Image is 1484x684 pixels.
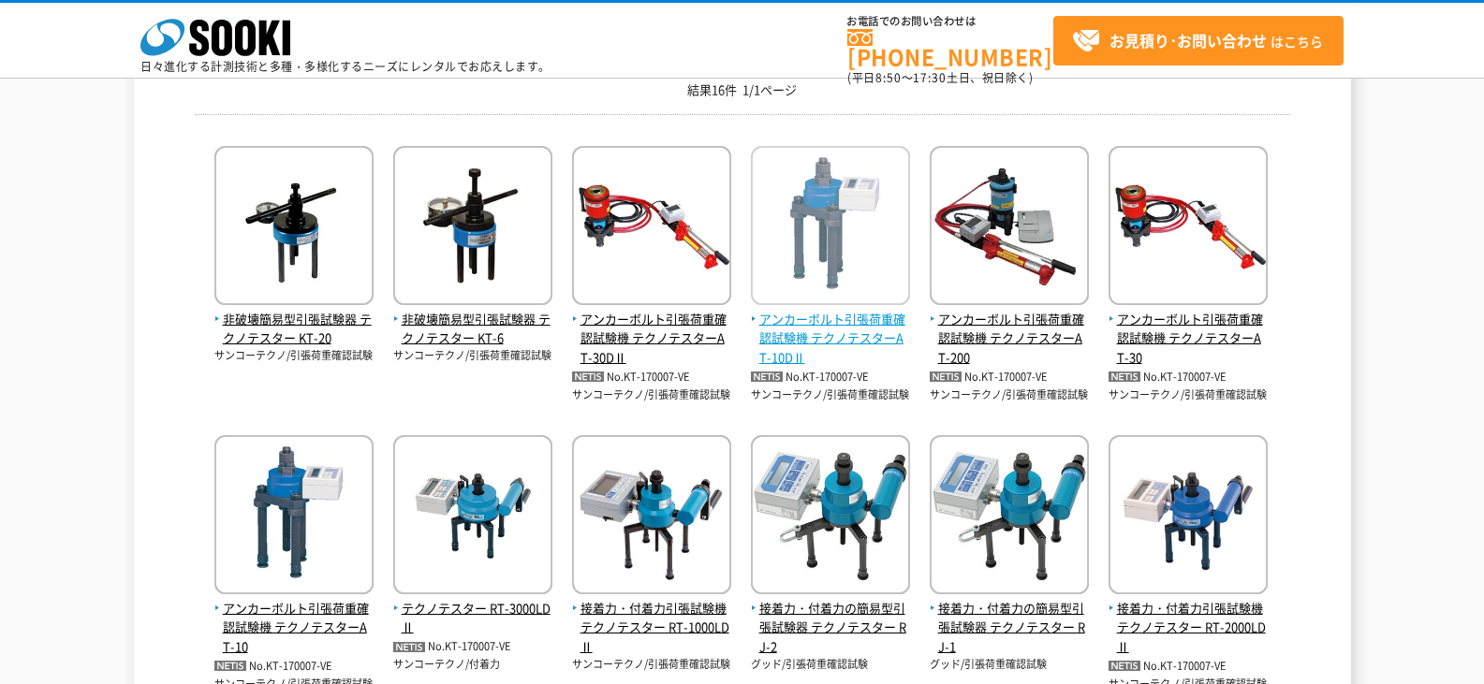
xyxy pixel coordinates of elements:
[1109,387,1268,403] p: サンコーテクノ/引張荷重確認試験
[930,599,1089,657] span: 接着力・付着力の簡易型引張試験器 テクノテスター RJ-1
[751,657,910,673] p: グッド/引張荷重確認試験
[393,579,552,637] a: テクノテスター RT-3000LDⅡ
[214,146,374,310] img: テクノテスター KT-20
[1109,29,1267,51] strong: お見積り･お問い合わせ
[1109,310,1268,368] span: アンカーボルト引張荷重確認試験機 テクノテスターAT-30
[930,657,1089,673] p: グッド/引張荷重確認試験
[930,368,1089,387] p: No.KT-170007-VE
[1109,290,1268,368] a: アンカーボルト引張荷重確認試験機 テクノテスターAT-30
[1109,146,1268,310] img: テクノテスターAT-30
[930,579,1089,657] a: 接着力・付着力の簡易型引張試験器 テクノテスター RJ-1
[930,290,1089,368] a: アンカーボルト引張荷重確認試験機 テクノテスターAT-200
[393,435,552,599] img: RT-3000LDⅡ
[930,435,1089,599] img: テクノテスター RJ-1
[140,61,551,72] p: 日々進化する計測技術と多種・多様化するニーズにレンタルでお応えします。
[572,146,731,310] img: テクノテスターAT-30DⅡ
[1109,368,1268,387] p: No.KT-170007-VE
[572,310,731,368] span: アンカーボルト引張荷重確認試験機 テクノテスターAT-30DⅡ
[1053,16,1344,65] a: お見積り･お問い合わせはこちら
[930,146,1089,310] img: テクノテスターAT-200
[1109,599,1268,657] span: 接着力・付着力引張試験機 テクノテスター RT-2000LDⅡ
[572,387,731,403] p: サンコーテクノ/引張荷重確認試験
[847,16,1053,27] span: お電話でのお問い合わせは
[751,599,910,657] span: 接着力・付着力の簡易型引張試験器 テクノテスター RJ-2
[751,310,910,368] span: アンカーボルト引張荷重確認試験機 テクノテスターAT-10DⅡ
[913,69,947,86] span: 17:30
[393,657,552,673] p: サンコーテクノ/付着力
[214,657,374,677] p: No.KT-170007-VE
[214,348,374,364] p: サンコーテクノ/引張荷重確認試験
[572,368,731,387] p: No.KT-170007-VE
[751,387,910,403] p: サンコーテクノ/引張荷重確認試験
[751,146,910,310] img: テクノテスターAT-10DⅡ
[572,579,731,657] a: 接着力・付着力引張試験機 テクノテスター RT-1000LDⅡ
[214,310,374,349] span: 非破壊簡易型引張試験器 テクノテスター KT-20
[572,657,731,673] p: サンコーテクノ/引張荷重確認試験
[393,310,552,349] span: 非破壊簡易型引張試験器 テクノテスター KT-6
[1109,657,1268,677] p: No.KT-170007-VE
[393,146,552,310] img: テクノテスター KT-6
[930,387,1089,403] p: サンコーテクノ/引張荷重確認試験
[847,69,1033,86] span: (平日 ～ 土日、祝日除く)
[214,599,374,657] span: アンカーボルト引張荷重確認試験機 テクノテスターAT-10
[393,290,552,348] a: 非破壊簡易型引張試験器 テクノテスター KT-6
[214,579,374,657] a: アンカーボルト引張荷重確認試験機 テクノテスターAT-10
[214,435,374,599] img: テクノテスターAT-10
[751,579,910,657] a: 接着力・付着力の簡易型引張試験器 テクノテスター RJ-2
[214,290,374,348] a: 非破壊簡易型引張試験器 テクノテスター KT-20
[195,80,1290,100] p: 結果16件 1/1ページ
[1072,27,1323,55] span: はこちら
[847,29,1053,67] a: [PHONE_NUMBER]
[751,368,910,387] p: No.KT-170007-VE
[572,435,731,599] img: テクノテスター RT-1000LDⅡ
[393,348,552,364] p: サンコーテクノ/引張荷重確認試験
[751,435,910,599] img: テクノテスター RJ-2
[930,310,1089,368] span: アンカーボルト引張荷重確認試験機 テクノテスターAT-200
[393,599,552,638] span: テクノテスター RT-3000LDⅡ
[1109,579,1268,657] a: 接着力・付着力引張試験機 テクノテスター RT-2000LDⅡ
[393,637,552,657] p: No.KT-170007-VE
[572,599,731,657] span: 接着力・付着力引張試験機 テクノテスター RT-1000LDⅡ
[751,290,910,368] a: アンカーボルト引張荷重確認試験機 テクノテスターAT-10DⅡ
[1109,435,1268,599] img: テクノテスター RT-2000LDⅡ
[875,69,902,86] span: 8:50
[572,290,731,368] a: アンカーボルト引張荷重確認試験機 テクノテスターAT-30DⅡ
